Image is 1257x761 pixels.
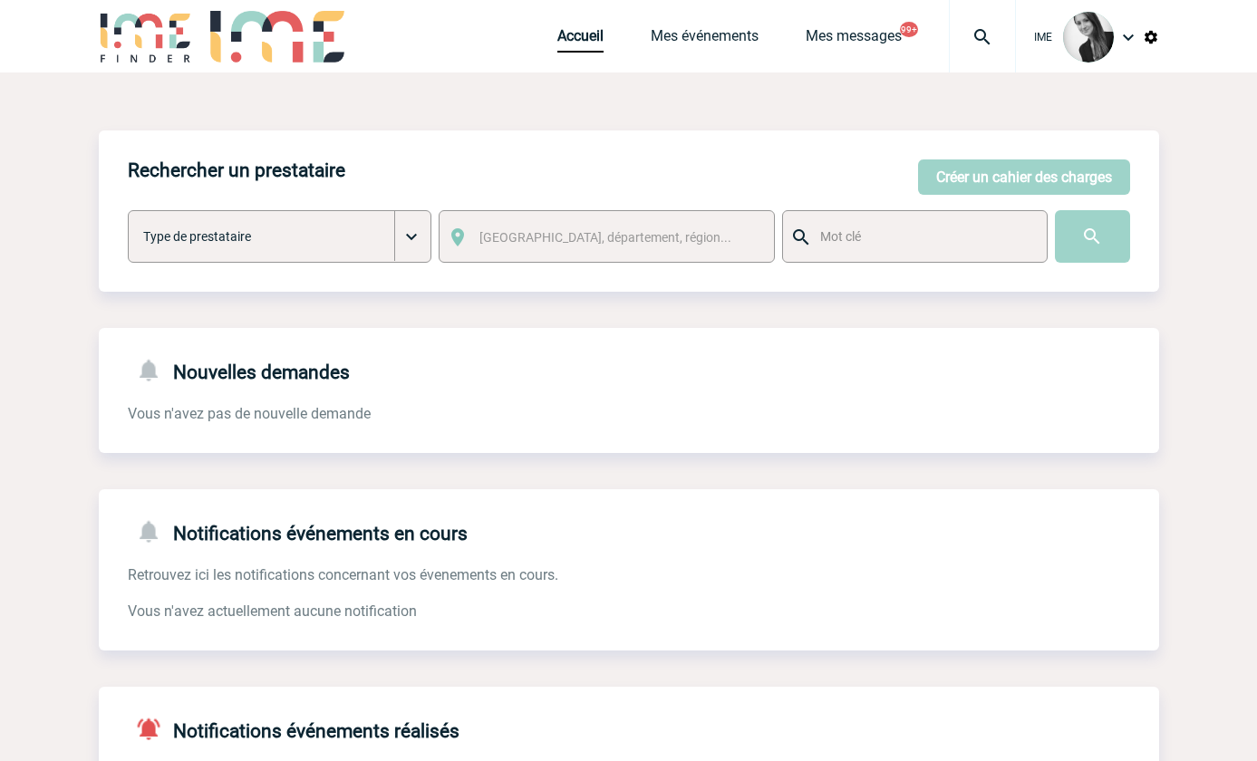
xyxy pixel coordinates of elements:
a: Mes événements [651,27,759,53]
img: notifications-24-px-g.png [135,518,173,544]
h4: Rechercher un prestataire [128,159,345,181]
span: Vous n'avez pas de nouvelle demande [128,405,371,422]
span: Retrouvez ici les notifications concernant vos évenements en cours. [128,566,558,583]
h4: Nouvelles demandes [128,357,350,383]
img: notifications-24-px-g.png [135,357,173,383]
input: Submit [1055,210,1130,263]
h4: Notifications événements en cours [128,518,468,544]
a: Mes messages [806,27,902,53]
img: IME-Finder [99,11,193,63]
span: IME [1034,31,1052,43]
button: 99+ [900,22,918,37]
img: notifications-active-24-px-r.png [135,716,173,742]
span: [GEOGRAPHIC_DATA], département, région... [479,230,731,245]
span: Vous n'avez actuellement aucune notification [128,602,417,620]
a: Accueil [557,27,604,53]
img: 101050-0.jpg [1063,12,1114,63]
h4: Notifications événements réalisés [128,716,459,742]
input: Mot clé [816,225,1030,248]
